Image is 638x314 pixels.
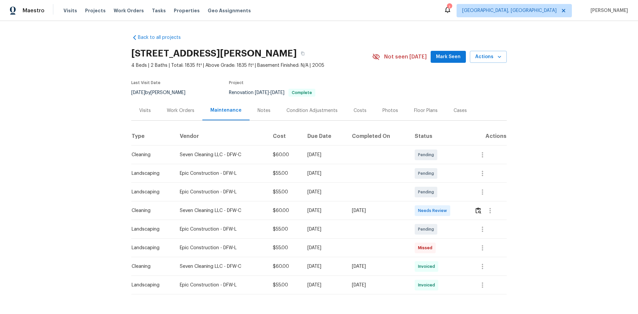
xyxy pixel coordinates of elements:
div: Work Orders [167,107,194,114]
div: $55.00 [273,170,297,177]
div: [DATE] [352,207,404,214]
span: 4 Beds | 2 Baths | Total: 1835 ft² | Above Grade: 1835 ft² | Basement Finished: N/A | 2005 [131,62,372,69]
span: Properties [174,7,200,14]
th: Status [409,127,469,146]
div: [DATE] [307,226,341,233]
div: Epic Construction - DFW-L [180,189,262,195]
span: Mark Seen [436,53,461,61]
div: Photos [382,107,398,114]
a: Back to all projects [131,34,195,41]
span: Pending [418,152,437,158]
button: Actions [470,51,507,63]
div: Seven Cleaning LLC - DFW-C [180,207,262,214]
div: Maintenance [210,107,242,114]
span: Invoiced [418,263,438,270]
div: $60.00 [273,207,297,214]
th: Actions [469,127,507,146]
div: Epic Construction - DFW-L [180,282,262,288]
div: 1 [447,4,452,11]
span: Work Orders [114,7,144,14]
span: Pending [418,226,437,233]
span: Maestro [23,7,45,14]
div: [DATE] [352,263,404,270]
span: Actions [475,53,501,61]
span: Needs Review [418,207,450,214]
div: [DATE] [307,170,341,177]
div: $55.00 [273,189,297,195]
div: Landscaping [132,245,169,251]
th: Due Date [302,127,347,146]
span: Pending [418,170,437,177]
span: Missed [418,245,435,251]
div: Landscaping [132,282,169,288]
div: Seven Cleaning LLC - DFW-C [180,152,262,158]
th: Type [131,127,174,146]
div: $60.00 [273,263,297,270]
span: Tasks [152,8,166,13]
div: Epic Construction - DFW-L [180,226,262,233]
h2: [STREET_ADDRESS][PERSON_NAME] [131,50,297,57]
span: [PERSON_NAME] [588,7,628,14]
div: Cleaning [132,152,169,158]
th: Cost [267,127,302,146]
div: by [PERSON_NAME] [131,89,193,97]
button: Mark Seen [431,51,466,63]
div: Epic Construction - DFW-L [180,170,262,177]
span: Geo Assignments [208,7,251,14]
span: Project [229,81,244,85]
div: Notes [258,107,270,114]
div: [DATE] [352,282,404,288]
div: $55.00 [273,282,297,288]
div: [DATE] [307,152,341,158]
span: Not seen [DATE] [384,53,427,60]
div: Condition Adjustments [286,107,338,114]
span: Visits [63,7,77,14]
th: Completed On [347,127,409,146]
span: [GEOGRAPHIC_DATA], [GEOGRAPHIC_DATA] [462,7,557,14]
span: Pending [418,189,437,195]
div: Epic Construction - DFW-L [180,245,262,251]
span: Last Visit Date [131,81,160,85]
button: Copy Address [297,48,309,59]
span: Projects [85,7,106,14]
th: Vendor [174,127,267,146]
div: Landscaping [132,226,169,233]
div: Seven Cleaning LLC - DFW-C [180,263,262,270]
div: [DATE] [307,282,341,288]
div: [DATE] [307,245,341,251]
div: Landscaping [132,170,169,177]
div: Cleaning [132,263,169,270]
span: Invoiced [418,282,438,288]
img: Review Icon [476,207,481,214]
span: Complete [289,91,315,95]
span: [DATE] [255,90,269,95]
div: Visits [139,107,151,114]
div: Cleaning [132,207,169,214]
div: $55.00 [273,226,297,233]
div: [DATE] [307,263,341,270]
div: [DATE] [307,189,341,195]
div: $60.00 [273,152,297,158]
span: [DATE] [270,90,284,95]
span: [DATE] [131,90,145,95]
div: $55.00 [273,245,297,251]
button: Review Icon [475,203,482,219]
div: Floor Plans [414,107,438,114]
span: - [255,90,284,95]
div: Landscaping [132,189,169,195]
div: Costs [354,107,367,114]
span: Renovation [229,90,315,95]
div: [DATE] [307,207,341,214]
div: Cases [454,107,467,114]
